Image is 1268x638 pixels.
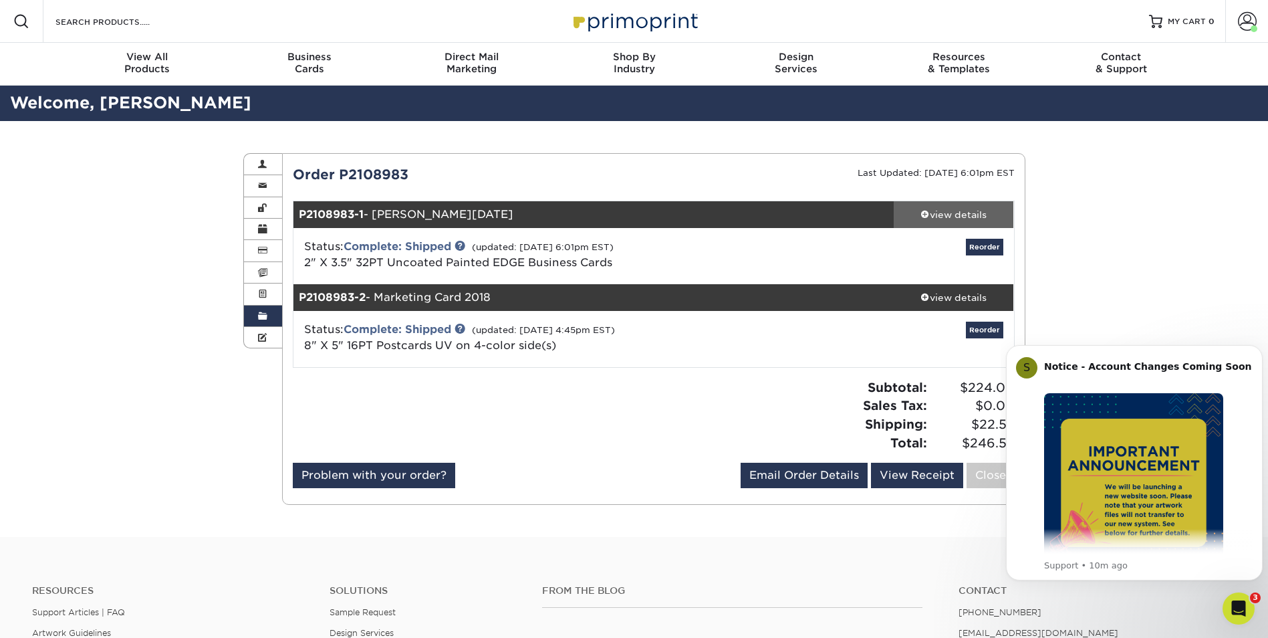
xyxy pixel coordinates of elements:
span: Business [228,51,390,63]
iframe: Intercom live chat [1223,593,1255,625]
div: Products [66,51,229,75]
span: Contact [1040,51,1202,63]
div: Services [715,51,878,75]
strong: P2108983-1 [299,208,364,221]
small: (updated: [DATE] 4:45pm EST) [472,325,615,335]
a: Reorder [966,322,1003,338]
div: & Templates [878,51,1040,75]
span: $0.00 [931,397,1015,415]
div: - Marketing Card 2018 [293,284,894,311]
a: Resources& Templates [878,43,1040,86]
span: Resources [878,51,1040,63]
img: Primoprint [567,7,701,35]
iframe: Intercom notifications message [1001,325,1268,602]
a: Contact& Support [1040,43,1202,86]
div: Marketing [390,51,553,75]
span: View All [66,51,229,63]
h4: Solutions [330,585,522,597]
a: Complete: Shipped [344,240,451,253]
a: Reorder [966,239,1003,255]
span: 3 [1250,593,1261,603]
span: 0 [1209,17,1215,26]
div: & Support [1040,51,1202,75]
div: Order P2108983 [283,165,654,185]
span: Design [715,51,878,63]
div: - [PERSON_NAME][DATE] [293,201,894,228]
strong: P2108983-2 [299,291,366,304]
h4: Resources [32,585,309,597]
div: Status: [294,239,773,271]
small: Last Updated: [DATE] 6:01pm EST [858,168,1015,178]
a: [PHONE_NUMBER] [959,607,1041,617]
a: BusinessCards [228,43,390,86]
a: 2" X 3.5" 32PT Uncoated Painted EDGE Business Cards [304,256,612,269]
span: $22.52 [931,415,1015,434]
a: [EMAIL_ADDRESS][DOMAIN_NAME] [959,628,1118,638]
strong: Total: [890,435,927,450]
div: view details [894,291,1014,304]
div: Cards [228,51,390,75]
span: MY CART [1168,16,1206,27]
a: Sample Request [330,607,396,617]
strong: Sales Tax: [863,398,927,413]
a: DesignServices [715,43,878,86]
span: $224.00 [931,379,1015,397]
div: Status: [294,322,773,354]
input: SEARCH PRODUCTS..... [54,13,184,29]
iframe: Google Customer Reviews [3,597,114,633]
a: Complete: Shipped [344,323,451,336]
a: Email Order Details [741,463,868,488]
a: Contact [959,585,1236,597]
a: Problem with your order? [293,463,455,488]
a: Design Services [330,628,394,638]
a: View AllProducts [66,43,229,86]
h4: From the Blog [542,585,922,597]
span: Direct Mail [390,51,553,63]
small: (updated: [DATE] 6:01pm EST) [472,242,614,252]
a: View Receipt [871,463,963,488]
a: view details [894,201,1014,228]
a: view details [894,284,1014,311]
a: Shop ByIndustry [553,43,715,86]
a: Close [967,463,1015,488]
div: view details [894,208,1014,221]
div: Industry [553,51,715,75]
span: $246.52 [931,434,1015,453]
span: Shop By [553,51,715,63]
strong: Shipping: [865,417,927,431]
a: Direct MailMarketing [390,43,553,86]
a: 8" X 5" 16PT Postcards UV on 4-color side(s) [304,339,556,352]
strong: Subtotal: [868,380,927,395]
